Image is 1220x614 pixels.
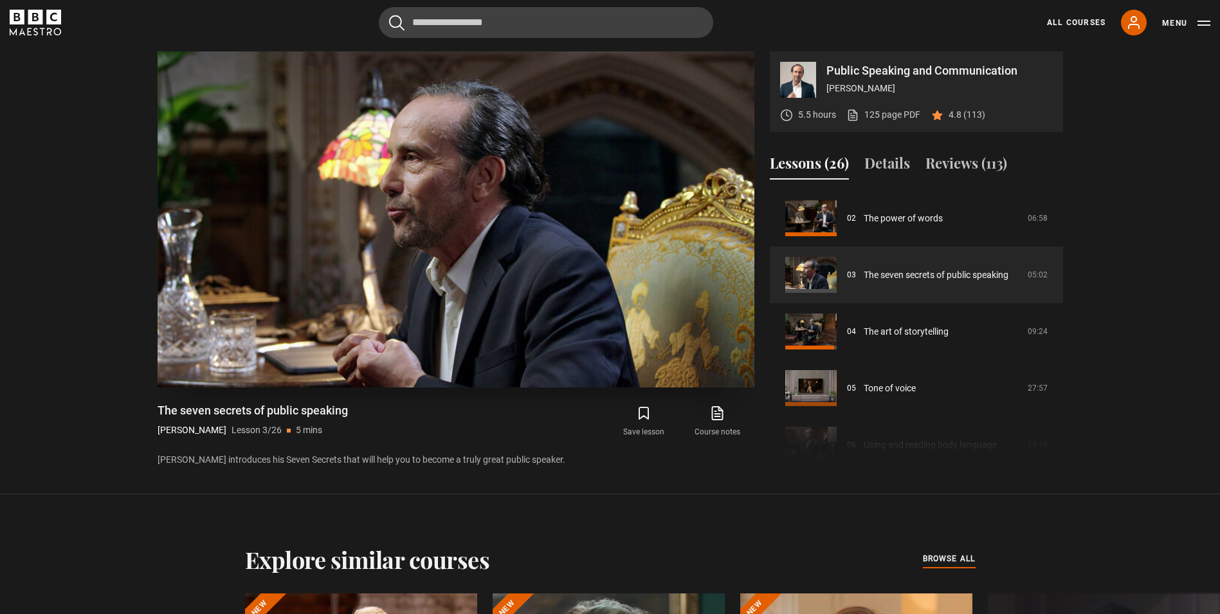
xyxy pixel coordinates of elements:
[232,423,282,437] p: Lesson 3/26
[158,403,348,418] h1: The seven secrets of public speaking
[949,108,985,122] p: 4.8 (113)
[864,325,949,339] a: The art of storytelling
[923,552,976,566] a: browse all
[864,268,1008,282] a: The seven secrets of public speaking
[864,153,910,180] button: Details
[296,423,322,437] p: 5 mins
[245,546,490,573] h2: Explore similar courses
[607,403,680,440] button: Save lesson
[10,10,61,35] svg: BBC Maestro
[826,82,1053,95] p: [PERSON_NAME]
[925,153,1007,180] button: Reviews (113)
[158,423,226,437] p: [PERSON_NAME]
[770,153,849,180] button: Lessons (26)
[1162,17,1210,30] button: Toggle navigation
[379,7,713,38] input: Search
[923,552,976,565] span: browse all
[846,108,920,122] a: 125 page PDF
[680,403,754,440] a: Course notes
[826,65,1053,77] p: Public Speaking and Communication
[798,108,836,122] p: 5.5 hours
[1047,17,1106,28] a: All Courses
[158,453,754,467] p: [PERSON_NAME] introduces his Seven Secrets that will help you to become a truly great public spea...
[864,382,916,395] a: Tone of voice
[864,212,943,225] a: The power of words
[158,51,754,387] video-js: Video Player
[389,15,405,31] button: Submit the search query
